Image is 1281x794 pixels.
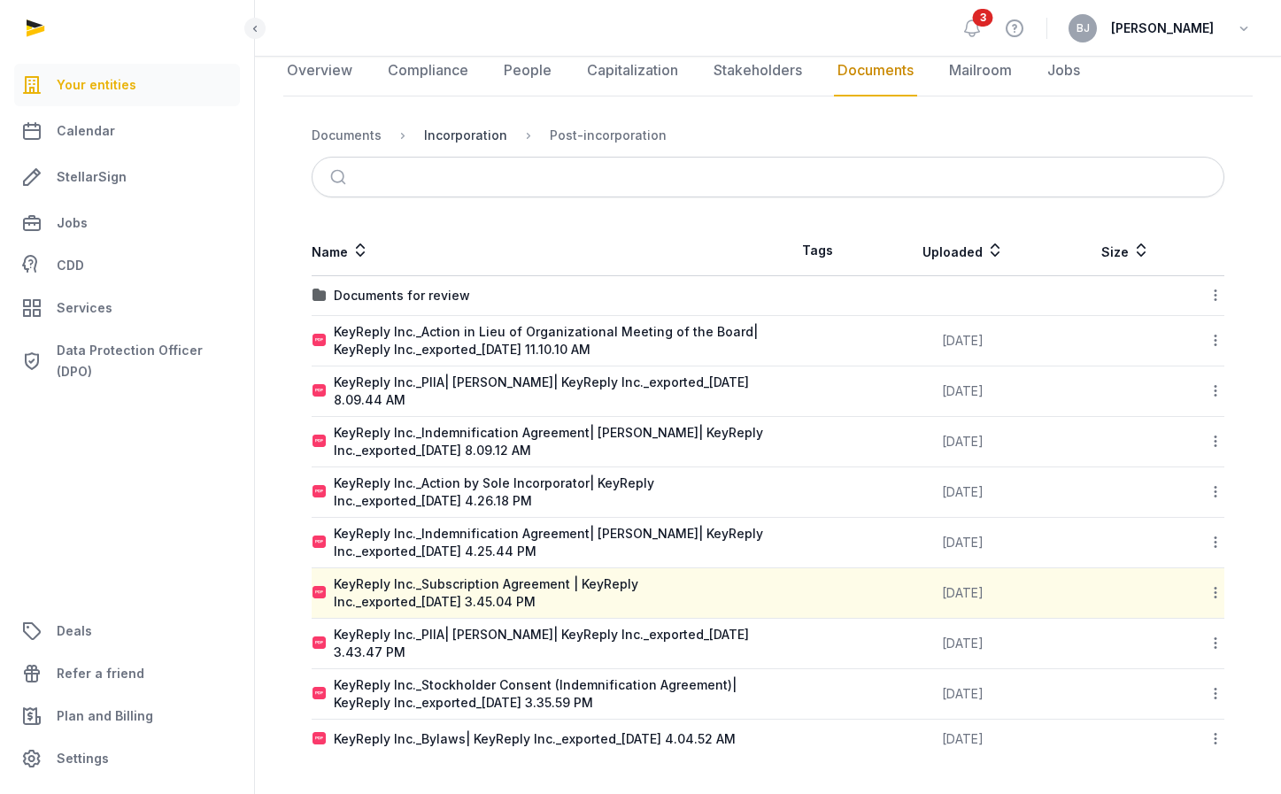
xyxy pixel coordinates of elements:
[1044,45,1084,96] a: Jobs
[14,156,240,198] a: StellarSign
[14,652,240,695] a: Refer a friend
[57,212,88,234] span: Jobs
[942,333,984,348] span: [DATE]
[283,45,356,96] a: Overview
[313,289,327,303] img: folder.svg
[14,287,240,329] a: Services
[334,374,768,409] div: KeyReply Inc._PIIA| [PERSON_NAME]| KeyReply Inc._exported_[DATE] 8.09.44 AM
[283,45,1253,96] nav: Tabs
[313,536,327,550] img: pdf.svg
[334,575,768,611] div: KeyReply Inc._Subscription Agreement | KeyReply Inc._exported_[DATE] 3.45.04 PM
[14,610,240,652] a: Deals
[768,226,867,276] th: Tags
[973,9,993,27] span: 3
[942,484,984,499] span: [DATE]
[1060,226,1192,276] th: Size
[942,686,984,701] span: [DATE]
[313,687,327,701] img: pdf.svg
[942,585,984,600] span: [DATE]
[57,120,115,142] span: Calendar
[14,202,240,244] a: Jobs
[313,384,327,398] img: pdf.svg
[57,166,127,188] span: StellarSign
[500,45,555,96] a: People
[942,731,984,746] span: [DATE]
[942,434,984,449] span: [DATE]
[334,424,768,459] div: KeyReply Inc._Indemnification Agreement| [PERSON_NAME]| KeyReply Inc._exported_[DATE] 8.09.12 AM
[583,45,682,96] a: Capitalization
[424,127,507,144] div: Incorporation
[14,110,240,152] a: Calendar
[14,737,240,780] a: Settings
[14,248,240,283] a: CDD
[334,323,768,358] div: KeyReply Inc._Action in Lieu of Organizational Meeting of the Board| KeyReply Inc._exported_[DATE...
[57,255,84,276] span: CDD
[334,676,768,712] div: KeyReply Inc._Stockholder Consent (Indemnification Agreement)| KeyReply Inc._exported_[DATE] 3.35...
[57,297,112,319] span: Services
[312,114,1224,157] nav: Breadcrumb
[550,127,667,144] div: Post-incorporation
[57,705,153,727] span: Plan and Billing
[14,64,240,106] a: Your entities
[334,474,768,510] div: KeyReply Inc._Action by Sole Incorporator| KeyReply Inc._exported_[DATE] 4.26.18 PM
[834,45,917,96] a: Documents
[14,695,240,737] a: Plan and Billing
[313,636,327,651] img: pdf.svg
[57,340,233,382] span: Data Protection Officer (DPO)
[942,636,984,651] span: [DATE]
[1069,14,1097,42] button: BJ
[57,748,109,769] span: Settings
[312,226,768,276] th: Name
[1111,18,1214,39] span: [PERSON_NAME]
[320,158,361,197] button: Submit
[384,45,472,96] a: Compliance
[942,383,984,398] span: [DATE]
[313,485,327,499] img: pdf.svg
[57,663,144,684] span: Refer a friend
[1077,23,1090,34] span: BJ
[313,334,327,348] img: pdf.svg
[867,226,1060,276] th: Uploaded
[334,287,470,304] div: Documents for review
[710,45,806,96] a: Stakeholders
[942,535,984,550] span: [DATE]
[334,730,736,748] div: KeyReply Inc._Bylaws| KeyReply Inc._exported_[DATE] 4.04.52 AM
[334,626,768,661] div: KeyReply Inc._PIIA| [PERSON_NAME]| KeyReply Inc._exported_[DATE] 3.43.47 PM
[312,127,382,144] div: Documents
[962,589,1281,794] iframe: Chat Widget
[14,333,240,389] a: Data Protection Officer (DPO)
[57,74,136,96] span: Your entities
[945,45,1015,96] a: Mailroom
[313,586,327,600] img: pdf.svg
[313,732,327,746] img: pdf.svg
[334,525,768,560] div: KeyReply Inc._Indemnification Agreement| [PERSON_NAME]| KeyReply Inc._exported_[DATE] 4.25.44 PM
[57,621,92,642] span: Deals
[313,435,327,449] img: pdf.svg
